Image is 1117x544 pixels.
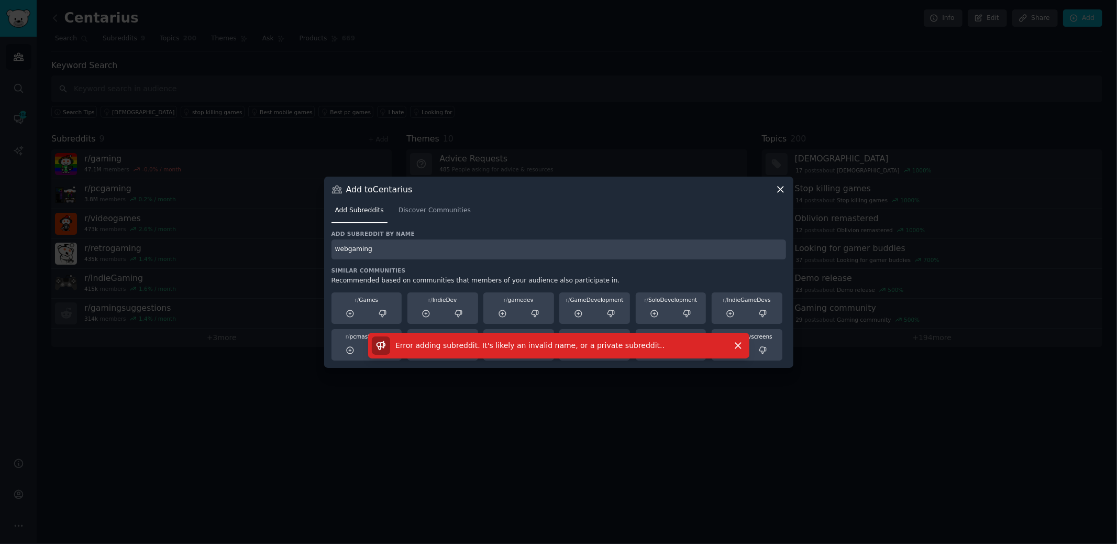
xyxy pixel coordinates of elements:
[639,296,703,303] div: SoloDevelopment
[723,297,727,303] span: r/
[355,297,359,303] span: r/
[331,230,786,237] h3: Add subreddit by name
[563,296,626,303] div: GameDevelopment
[566,297,570,303] span: r/
[715,296,779,303] div: IndieGameDevs
[411,296,474,303] div: IndieDev
[487,296,550,303] div: gamedev
[331,240,786,260] input: Enter subreddit name and press enter
[331,276,786,286] div: Recommended based on communities that members of your audience also participate in.
[331,202,388,224] a: Add Subreddits
[395,202,474,224] a: Discover Communities
[399,206,471,215] span: Discover Communities
[335,206,384,215] span: Add Subreddits
[346,184,413,195] h3: Add to Centarius
[331,267,786,274] h3: Similar Communities
[428,297,433,303] span: r/
[335,296,399,303] div: Games
[504,297,508,303] span: r/
[644,297,648,303] span: r/
[395,341,665,350] span: Error adding subreddit. It's likely an invalid name, or a private subreddit. .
